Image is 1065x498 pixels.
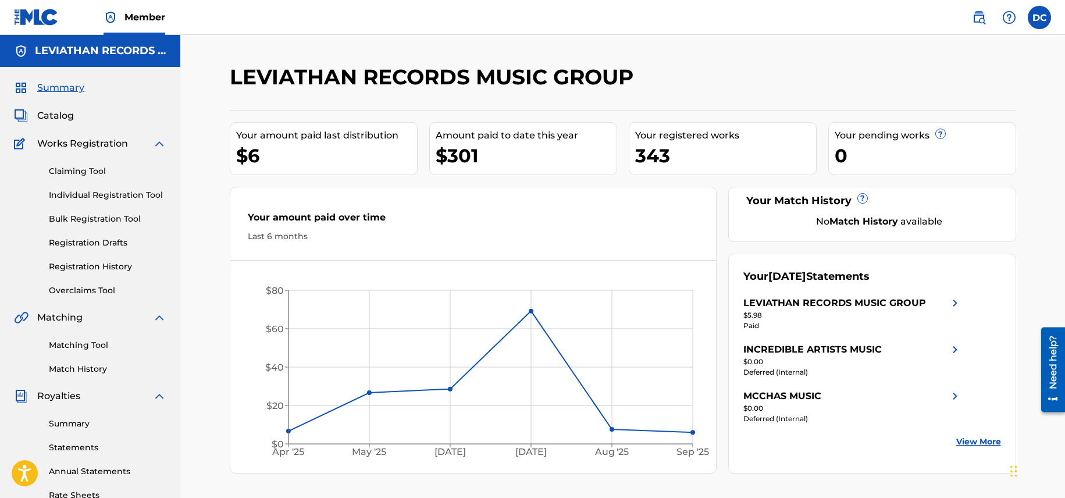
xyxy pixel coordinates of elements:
img: right chevron icon [948,343,962,357]
div: Your amount paid last distribution [236,129,417,143]
div: Amount paid to date this year [436,129,617,143]
img: Summary [14,81,28,95]
div: INCREDIBLE ARTISTS MUSIC [743,343,882,357]
div: 0 [835,143,1016,169]
tspan: [DATE] [515,447,547,458]
div: No available [758,215,1001,229]
img: help [1002,10,1016,24]
div: Your registered works [635,129,816,143]
tspan: $0 [271,439,283,450]
div: $0.00 [743,403,962,414]
a: Summary [49,418,166,430]
img: MLC Logo [14,9,59,26]
tspan: $80 [265,285,283,296]
div: $301 [436,143,617,169]
div: Your Match History [743,193,1001,209]
span: Royalties [37,389,80,403]
a: CatalogCatalog [14,109,74,123]
a: Registration Drafts [49,237,166,249]
tspan: Apr '25 [272,447,304,458]
div: Drag [1010,454,1017,489]
iframe: Resource Center [1032,323,1065,417]
img: Accounts [14,44,28,58]
a: Matching Tool [49,339,166,351]
img: right chevron icon [948,296,962,310]
div: MCCHAS MUSIC [743,389,821,403]
div: Last 6 months [248,230,699,243]
span: Member [124,10,165,24]
strong: Match History [829,216,898,227]
h5: LEVIATHAN RECORDS MUSIC GROUP [35,44,166,58]
span: ? [858,194,867,203]
a: SummarySummary [14,81,84,95]
a: View More [956,436,1001,448]
tspan: Aug '25 [594,447,629,458]
a: Public Search [967,6,991,29]
img: expand [152,137,166,151]
div: LEVIATHAN RECORDS MUSIC GROUP [743,296,926,310]
a: MCCHAS MUSICright chevron icon$0.00Deferred (Internal) [743,389,962,424]
span: ? [936,129,945,138]
div: Deferred (Internal) [743,367,962,378]
tspan: May '25 [352,447,386,458]
span: [DATE] [768,270,806,283]
div: $0.00 [743,357,962,367]
iframe: Chat Widget [1007,442,1065,498]
h2: LEVIATHAN RECORDS MUSIC GROUP [230,64,639,90]
div: $5.98 [743,310,962,321]
div: Help [998,6,1021,29]
span: Matching [37,311,83,325]
a: Statements [49,442,166,454]
img: search [972,10,986,24]
div: Your Statements [743,269,870,284]
div: Your amount paid over time [248,211,699,230]
a: LEVIATHAN RECORDS MUSIC GROUPright chevron icon$5.98Paid [743,296,962,331]
div: Your pending works [835,129,1016,143]
img: expand [152,389,166,403]
a: Registration History [49,261,166,273]
div: Deferred (Internal) [743,414,962,424]
span: Catalog [37,109,74,123]
span: Works Registration [37,137,128,151]
div: $6 [236,143,417,169]
img: Top Rightsholder [104,10,117,24]
a: INCREDIBLE ARTISTS MUSICright chevron icon$0.00Deferred (Internal) [743,343,962,378]
tspan: [DATE] [434,447,466,458]
img: Catalog [14,109,28,123]
tspan: Sep '25 [676,447,709,458]
a: Bulk Registration Tool [49,213,166,225]
a: Overclaims Tool [49,284,166,297]
img: Royalties [14,389,28,403]
div: 343 [635,143,816,169]
img: expand [152,311,166,325]
img: Matching [14,311,29,325]
a: Individual Registration Tool [49,189,166,201]
a: Claiming Tool [49,165,166,177]
div: User Menu [1028,6,1051,29]
a: Match History [49,363,166,375]
img: Works Registration [14,137,29,151]
tspan: $60 [265,323,283,335]
span: Summary [37,81,84,95]
img: right chevron icon [948,389,962,403]
tspan: $40 [265,362,283,373]
tspan: $20 [266,400,283,411]
a: Annual Statements [49,465,166,478]
div: Paid [743,321,962,331]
